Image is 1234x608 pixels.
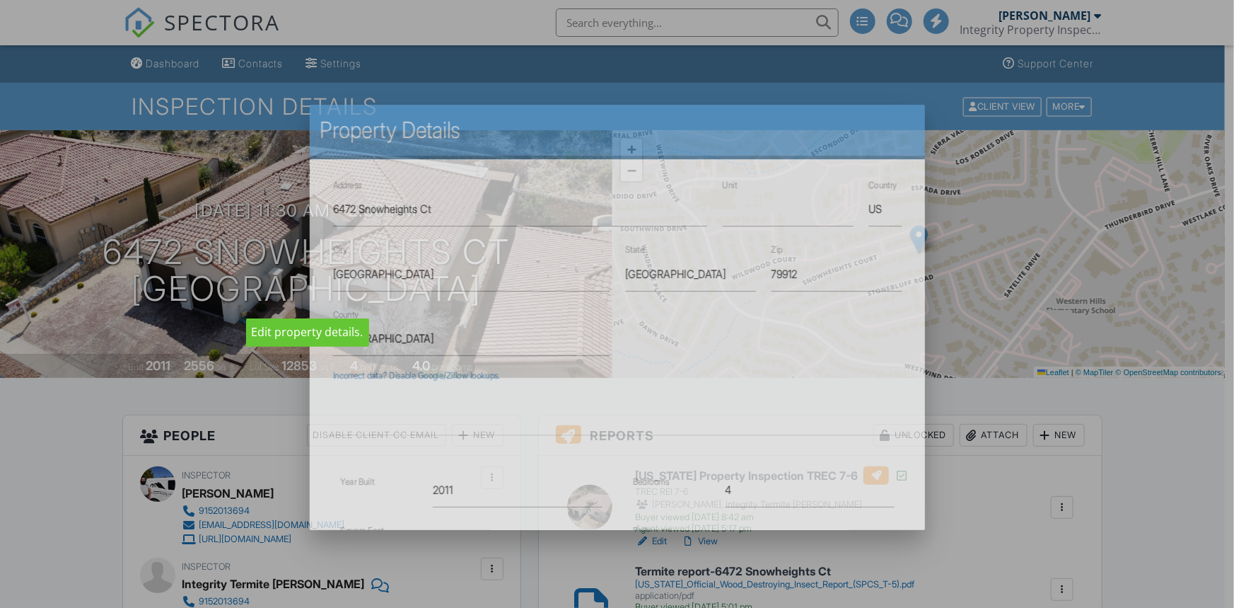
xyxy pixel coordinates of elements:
label: Year Built [340,476,374,487]
div: Incorrect data? Disable Google/Zillow lookups. [332,371,902,382]
label: State [624,245,644,256]
label: County [332,309,359,320]
label: Bedrooms [632,476,669,487]
label: Zip [771,245,782,256]
label: Square Feet [340,525,384,536]
label: Bathrooms [632,525,671,536]
label: Unit [722,180,737,190]
h2: Property Details [320,116,914,144]
label: City [332,245,347,256]
label: Address [332,180,361,190]
label: Country [868,180,897,190]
